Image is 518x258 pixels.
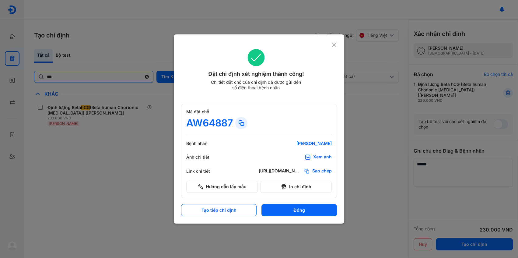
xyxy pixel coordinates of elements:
div: [URL][DOMAIN_NAME] [259,168,301,174]
div: Bệnh nhân [186,141,223,146]
div: Link chi tiết [186,168,223,174]
div: [PERSON_NAME] [259,141,332,146]
button: Đóng [261,204,337,216]
div: Đặt chỉ định xét nghiệm thành công! [181,70,331,78]
span: Sao chép [312,168,332,174]
button: Hướng dẫn lấy mẫu [186,181,258,193]
div: Xem ảnh [313,154,332,160]
button: In chỉ định [260,181,332,193]
div: Mã đặt chỗ [186,109,332,115]
div: Ảnh chi tiết [186,154,223,160]
div: Chi tiết đặt chỗ của chỉ định đã được gửi đến số điện thoại bệnh nhân [208,80,304,90]
div: AW64887 [186,117,233,129]
button: Tạo tiếp chỉ định [181,204,257,216]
